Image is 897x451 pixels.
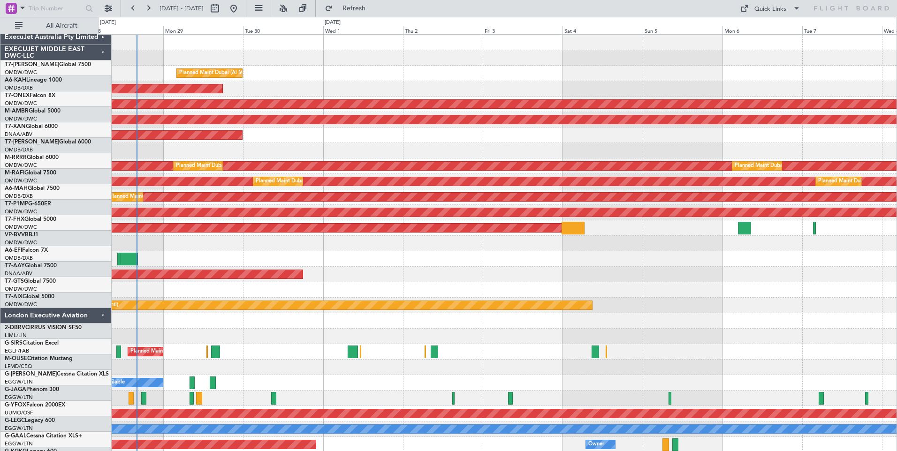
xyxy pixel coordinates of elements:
span: M-OUSE [5,356,27,361]
span: A6-KAH [5,77,26,83]
a: OMDW/DWC [5,301,37,308]
a: OMDW/DWC [5,177,37,184]
a: OMDW/DWC [5,69,37,76]
a: A6-EFIFalcon 7X [5,248,48,253]
span: VP-BVV [5,232,25,238]
a: 2-DBRVCIRRUS VISION SF50 [5,325,82,331]
div: Planned Maint Dubai (Al Maktoum Intl) [256,174,348,188]
a: A6-KAHLineage 1000 [5,77,62,83]
span: T7-GTS [5,278,24,284]
span: G-GAAL [5,433,26,439]
a: OMDB/DXB [5,146,33,153]
a: EGGW/LTN [5,440,33,447]
span: T7-AIX [5,294,23,300]
a: LIML/LIN [5,332,27,339]
a: G-[PERSON_NAME]Cessna Citation XLS [5,371,109,377]
span: M-RAFI [5,170,24,176]
a: OMDW/DWC [5,115,37,122]
a: LFMD/CEQ [5,363,32,370]
div: Sat 4 [563,26,642,34]
span: G-YFOX [5,402,26,408]
a: OMDW/DWC [5,239,37,246]
a: G-SIRSCitation Excel [5,340,59,346]
div: Tue 7 [802,26,882,34]
a: OMDB/DXB [5,84,33,91]
span: A6-EFI [5,248,22,253]
a: EGLF/FAB [5,347,29,354]
span: G-JAGA [5,387,26,392]
span: G-LEGC [5,418,25,423]
span: T7-XAN [5,124,26,129]
a: M-RAFIGlobal 7500 [5,170,56,176]
a: G-LEGCLegacy 600 [5,418,55,423]
a: G-YFOXFalcon 2000EX [5,402,65,408]
div: Sun 5 [643,26,722,34]
a: T7-[PERSON_NAME]Global 6000 [5,139,91,145]
span: T7-[PERSON_NAME] [5,62,59,68]
a: T7-GTSGlobal 7500 [5,278,56,284]
input: Trip Number [29,1,83,15]
a: T7-P1MPG-650ER [5,201,51,207]
span: T7-AAY [5,263,25,269]
span: A6-MAH [5,186,28,191]
div: Mon 29 [163,26,243,34]
div: Mon 6 [722,26,802,34]
a: OMDW/DWC [5,162,37,169]
a: VP-BVVBBJ1 [5,232,38,238]
div: [DATE] [100,19,116,27]
a: G-JAGAPhenom 300 [5,387,59,392]
a: DNAA/ABV [5,131,32,138]
a: T7-ONEXFalcon 8X [5,93,55,98]
div: Sun 28 [84,26,163,34]
a: T7-AIXGlobal 5000 [5,294,54,300]
a: T7-[PERSON_NAME]Global 7500 [5,62,91,68]
div: Planned Maint [GEOGRAPHIC_DATA] ([GEOGRAPHIC_DATA]) [130,345,278,359]
span: T7-P1MP [5,201,28,207]
a: OMDW/DWC [5,224,37,231]
div: Quick Links [754,5,786,14]
a: UUMO/OSF [5,409,33,416]
span: Refresh [334,5,374,12]
a: T7-XANGlobal 6000 [5,124,58,129]
span: T7-ONEX [5,93,30,98]
div: Wed 1 [323,26,403,34]
div: Tue 30 [243,26,323,34]
div: Fri 3 [483,26,563,34]
span: T7-FHX [5,217,24,222]
span: M-AMBR [5,108,29,114]
a: G-GAALCessna Citation XLS+ [5,433,82,439]
a: T7-AAYGlobal 7500 [5,263,57,269]
div: [DATE] [325,19,341,27]
a: DNAA/ABV [5,270,32,277]
a: A6-MAHGlobal 7500 [5,186,60,191]
a: OMDW/DWC [5,100,37,107]
a: OMDW/DWC [5,286,37,293]
a: M-OUSECitation Mustang [5,356,73,361]
span: 2-DBRV [5,325,25,331]
span: M-RRRR [5,155,27,160]
span: [DATE] - [DATE] [160,4,204,13]
a: EGGW/LTN [5,378,33,385]
div: Planned Maint Dubai (Al Maktoum Intl) [176,159,268,173]
span: T7-[PERSON_NAME] [5,139,59,145]
a: T7-FHXGlobal 5000 [5,217,56,222]
a: M-RRRRGlobal 6000 [5,155,59,160]
a: OMDB/DXB [5,193,33,200]
div: Thu 2 [403,26,483,34]
a: EGGW/LTN [5,394,33,401]
a: EGGW/LTN [5,425,33,432]
button: Quick Links [736,1,805,16]
a: M-AMBRGlobal 5000 [5,108,61,114]
a: OMDW/DWC [5,208,37,215]
a: OMDB/DXB [5,255,33,262]
button: Refresh [320,1,377,16]
div: Planned Maint Dubai (Al Maktoum Intl) [179,66,272,80]
span: All Aircraft [24,23,99,29]
div: Planned Maint Dubai (Al Maktoum Intl) [735,159,827,173]
span: G-[PERSON_NAME] [5,371,57,377]
button: All Aircraft [10,18,102,33]
span: G-SIRS [5,340,23,346]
